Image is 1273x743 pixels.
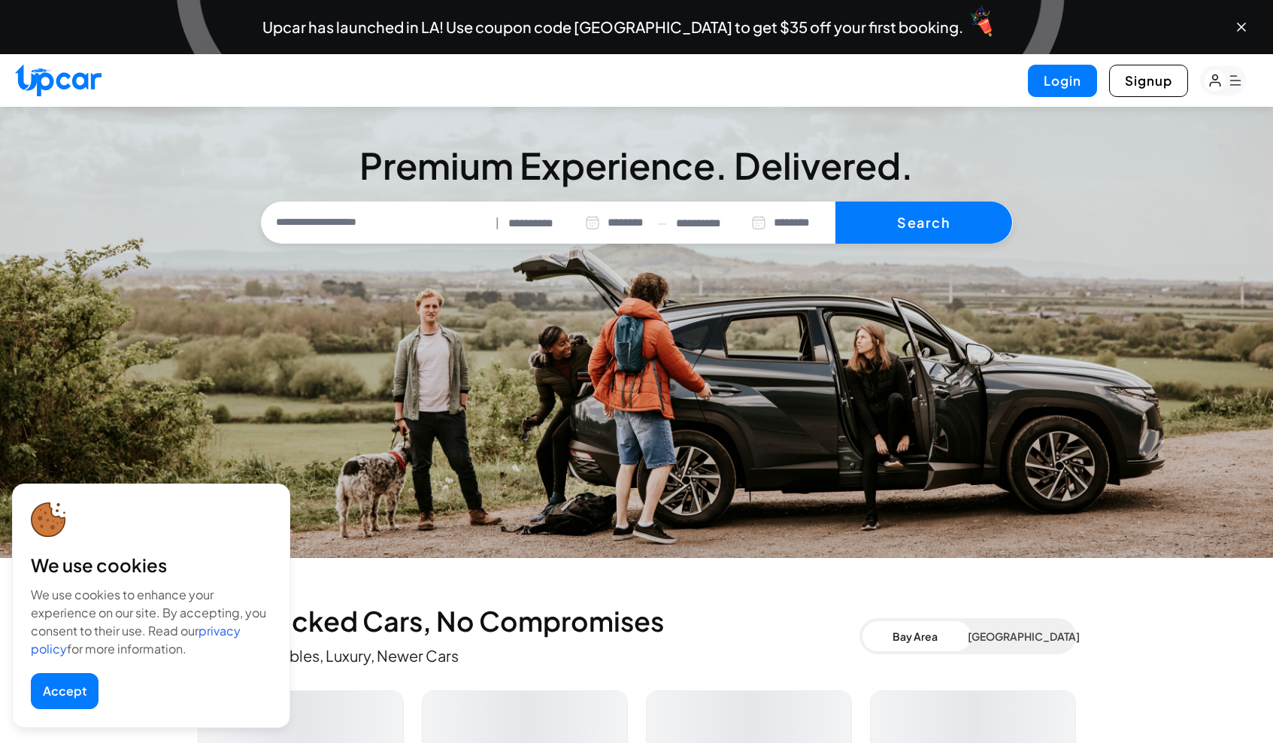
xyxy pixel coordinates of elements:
[862,621,968,651] button: Bay Area
[15,64,102,96] img: Upcar Logo
[1028,65,1097,97] button: Login
[31,586,271,658] div: We use cookies to enhance your experience on our site. By accepting, you consent to their use. Re...
[31,553,271,577] div: We use cookies
[496,214,499,232] span: |
[657,214,667,232] span: —
[968,621,1073,651] button: [GEOGRAPHIC_DATA]
[1109,65,1188,97] button: Signup
[1234,20,1249,35] button: Close banner
[198,606,859,636] h2: Handpicked Cars, No Compromises
[835,202,1012,244] button: Search
[261,147,1013,183] h3: Premium Experience. Delivered.
[262,20,963,35] span: Upcar has launched in LA! Use coupon code [GEOGRAPHIC_DATA] to get $35 off your first booking.
[31,673,99,709] button: Accept
[31,502,66,538] img: cookie-icon.svg
[198,645,859,666] p: Evs, Convertibles, Luxury, Newer Cars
